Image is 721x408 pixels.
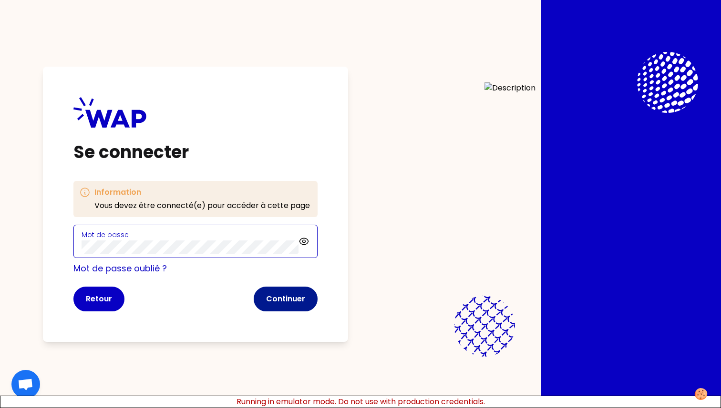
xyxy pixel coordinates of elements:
[254,287,318,311] button: Continuer
[94,187,310,198] h3: Information
[73,143,318,162] h1: Se connecter
[73,262,167,274] a: Mot de passe oublié ?
[484,82,536,326] img: Description
[688,382,714,406] button: Manage your preferences about cookies
[11,370,40,398] a: Ouvrir le chat
[82,230,129,239] label: Mot de passe
[73,287,124,311] button: Retour
[94,200,310,211] p: Vous devez être connecté(e) pour accéder à cette page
